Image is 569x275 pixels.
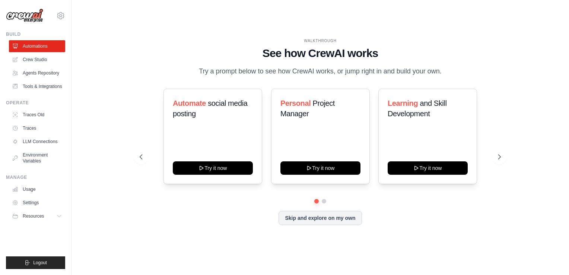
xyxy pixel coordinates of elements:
img: Logo [6,9,43,23]
a: Usage [9,183,65,195]
span: Logout [33,260,47,266]
span: social media posting [173,99,248,118]
button: Try it now [280,161,360,175]
div: Operate [6,100,65,106]
button: Skip and explore on my own [279,211,362,225]
a: Agents Repository [9,67,65,79]
p: Try a prompt below to see how CrewAI works, or jump right in and build your own. [195,66,445,77]
button: Try it now [173,161,253,175]
div: WALKTHROUGH [140,38,501,44]
span: Project Manager [280,99,335,118]
a: Automations [9,40,65,52]
a: Crew Studio [9,54,65,66]
span: Resources [23,213,44,219]
button: Try it now [388,161,468,175]
a: Traces Old [9,109,65,121]
span: Automate [173,99,206,107]
a: LLM Connections [9,136,65,148]
button: Logout [6,256,65,269]
span: Personal [280,99,311,107]
span: Learning [388,99,418,107]
a: Settings [9,197,65,209]
a: Tools & Integrations [9,80,65,92]
div: Build [6,31,65,37]
button: Resources [9,210,65,222]
a: Traces [9,122,65,134]
a: Environment Variables [9,149,65,167]
h1: See how CrewAI works [140,47,501,60]
div: Manage [6,174,65,180]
